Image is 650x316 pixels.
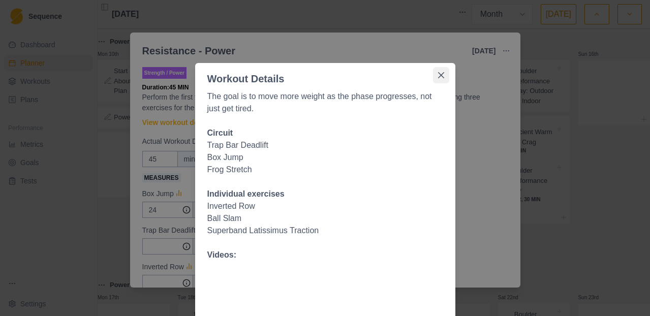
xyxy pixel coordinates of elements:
[207,129,233,137] strong: Circuit
[207,250,237,259] strong: Videos:
[207,200,443,212] li: Inverted Row
[207,189,285,198] strong: Individual exercises
[207,151,443,164] li: Box Jump
[195,63,455,86] header: Workout Details
[207,225,443,237] li: Superband Latissimus Traction
[207,212,443,225] li: Ball Slam
[207,164,443,176] li: Frog Stretch
[433,67,449,83] button: Close
[207,90,443,115] p: The goal is to move more weight as the phase progresses, not just get tired.
[207,139,443,151] li: Trap Bar Deadlift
